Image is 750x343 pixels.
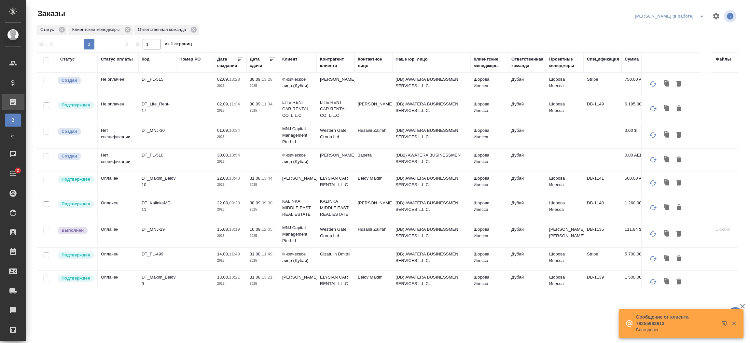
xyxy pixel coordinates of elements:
[549,56,580,69] div: Проектные менеджеры
[708,8,724,24] span: Настроить таблицу
[354,223,392,246] td: Husaini Zalifah
[142,200,173,213] p: DT_KalinkaME-11
[661,129,673,141] button: Клонировать
[138,26,188,33] p: Ответственная команда
[673,276,684,288] button: Удалить
[673,129,684,141] button: Удалить
[98,149,138,171] td: Нет спецификации
[13,167,23,174] span: 2
[68,25,133,35] div: Клиентские менеджеры
[282,225,313,244] p: MNJ Capital Management Pte Ltd
[5,114,21,127] a: В
[250,200,262,205] p: 30.09,
[716,56,731,62] div: Файлы
[470,271,508,294] td: Шорова Инесса
[621,223,654,246] td: 111,84 $
[98,197,138,219] td: Оплачен
[217,281,243,287] p: 2025
[98,271,138,294] td: Оплачен
[470,124,508,147] td: Шорова Инесса
[262,227,272,232] p: 12:05
[142,251,173,257] p: DT_FL-499
[645,175,661,191] button: Обновить
[98,248,138,270] td: Оплачен
[584,73,621,96] td: Stripe
[320,274,351,287] p: ELYSIAN CAR RENTAL L.L.C
[546,271,584,294] td: Шорова Инесса
[621,271,654,294] td: 1 500,00 AED
[645,226,661,242] button: Обновить
[584,98,621,120] td: DB-1149
[142,127,173,134] p: DT_MNJ-30
[8,117,18,123] span: В
[354,197,392,219] td: [PERSON_NAME]
[661,201,673,214] button: Клонировать
[229,275,240,280] p: 13:21
[546,172,584,195] td: Шорова Инесса
[57,175,94,184] div: Выставляет КМ после уточнения всех необходимых деталей и получения согласия клиента на запуск. С ...
[57,251,94,260] div: Выставляет КМ после уточнения всех необходимых деталей и получения согласия клиента на запуск. С ...
[392,124,470,147] td: (DB) AWATERA BUSINESSMEN SERVICES L.L.C.
[508,124,546,147] td: Дубай
[320,226,351,239] p: Western Gate Group Ltd
[392,172,470,195] td: (DB) AWATERA BUSINESSMEN SERVICES L.L.C.
[250,281,276,287] p: 2025
[217,200,229,205] p: 22.08,
[142,76,173,83] p: DT_FL-515
[217,158,243,165] p: 2025
[217,107,243,114] p: 2025
[217,257,243,264] p: 2025
[282,126,313,145] p: MNJ Capital Management Pte Ltd
[98,98,138,120] td: Не оплачен
[250,206,276,213] p: 2025
[645,274,661,290] button: Обновить
[392,149,470,171] td: (DB2) AWATERA BUSINESSMEN SERVICES L.L.C.
[546,248,584,270] td: Шорова Инесса
[716,226,747,233] p: 1 файл
[142,56,149,62] div: Код
[57,76,94,85] div: Выставляется автоматически при создании заказа
[584,271,621,294] td: DB-1139
[358,56,389,69] div: Контактное лицо
[645,152,661,168] button: Обновить
[673,201,684,214] button: Удалить
[179,56,201,62] div: Номер PO
[282,56,297,62] div: Клиент
[229,176,240,181] p: 13:43
[508,197,546,219] td: Дубай
[165,40,192,49] span: из 1 страниц
[262,176,272,181] p: 13:44
[392,98,470,120] td: (DB) AWATERA BUSINESSMEN SERVICES L.L.C.
[587,56,619,62] div: Спецификация
[320,175,351,188] p: ELYSIAN CAR RENTAL L.L.C
[229,200,240,205] p: 09:29
[396,56,428,62] div: Наше юр. лицо
[262,252,272,256] p: 11:49
[101,56,133,62] div: Статус оплаты
[2,166,24,182] a: 2
[584,172,621,195] td: DB-1141
[508,223,546,246] td: Дубай
[229,77,240,82] p: 13:28
[392,271,470,294] td: (DB) AWATERA BUSINESSMEN SERVICES L.L.C.
[727,307,743,323] button: 🙏
[673,78,684,90] button: Удалить
[673,103,684,115] button: Удалить
[645,127,661,143] button: Обновить
[57,127,94,136] div: Выставляется автоматически при создании заказа
[229,227,240,232] p: 13:19
[354,149,392,171] td: Зарета
[320,198,351,218] p: KALINKA MIDDLE EAST REAL ESTATE
[673,154,684,166] button: Удалить
[621,197,654,219] td: 1 260,00 AED
[661,177,673,189] button: Клонировать
[217,102,229,106] p: 02.09,
[98,172,138,195] td: Оплачен
[282,76,313,89] p: Физическое лицо (Дубаи)
[718,317,733,333] button: Открыть в новой вкладке
[62,176,90,183] p: Подтвержден
[40,26,56,33] p: Статус
[57,200,94,209] div: Выставляет КМ после уточнения всех необходимых деталей и получения согласия клиента на запуск. С ...
[282,175,313,182] p: [PERSON_NAME]
[282,274,313,281] p: [PERSON_NAME]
